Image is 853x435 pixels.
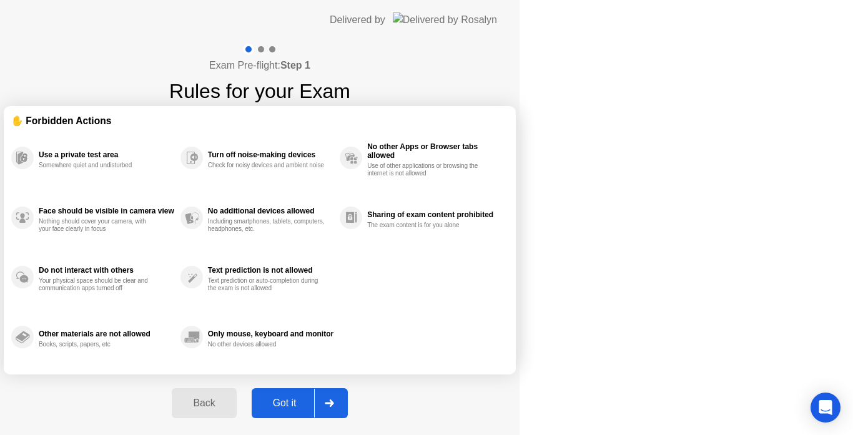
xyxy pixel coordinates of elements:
div: No other Apps or Browser tabs allowed [367,142,502,160]
h4: Exam Pre-flight: [209,58,310,73]
img: Delivered by Rosalyn [393,12,497,27]
div: Use of other applications or browsing the internet is not allowed [367,162,485,177]
div: Sharing of exam content prohibited [367,210,502,219]
div: Check for noisy devices and ambient noise [208,162,326,169]
div: Other materials are not allowed [39,330,174,338]
div: Your physical space should be clear and communication apps turned off [39,277,157,292]
h1: Rules for your Exam [169,76,350,106]
div: Somewhere quiet and undisturbed [39,162,157,169]
div: No other devices allowed [208,341,326,348]
div: The exam content is for you alone [367,222,485,229]
div: Turn off noise-making devices [208,150,333,159]
div: Books, scripts, papers, etc [39,341,157,348]
div: Do not interact with others [39,266,174,275]
div: Face should be visible in camera view [39,207,174,215]
div: ✋ Forbidden Actions [11,114,508,128]
button: Got it [252,388,348,418]
div: Open Intercom Messenger [811,393,841,423]
div: Nothing should cover your camera, with your face clearly in focus [39,218,157,233]
div: Got it [255,398,314,409]
div: Only mouse, keyboard and monitor [208,330,333,338]
button: Back [172,388,236,418]
div: Text prediction or auto-completion during the exam is not allowed [208,277,326,292]
div: Including smartphones, tablets, computers, headphones, etc. [208,218,326,233]
div: Back [175,398,232,409]
b: Step 1 [280,60,310,71]
div: Use a private test area [39,150,174,159]
div: No additional devices allowed [208,207,333,215]
div: Text prediction is not allowed [208,266,333,275]
div: Delivered by [330,12,385,27]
